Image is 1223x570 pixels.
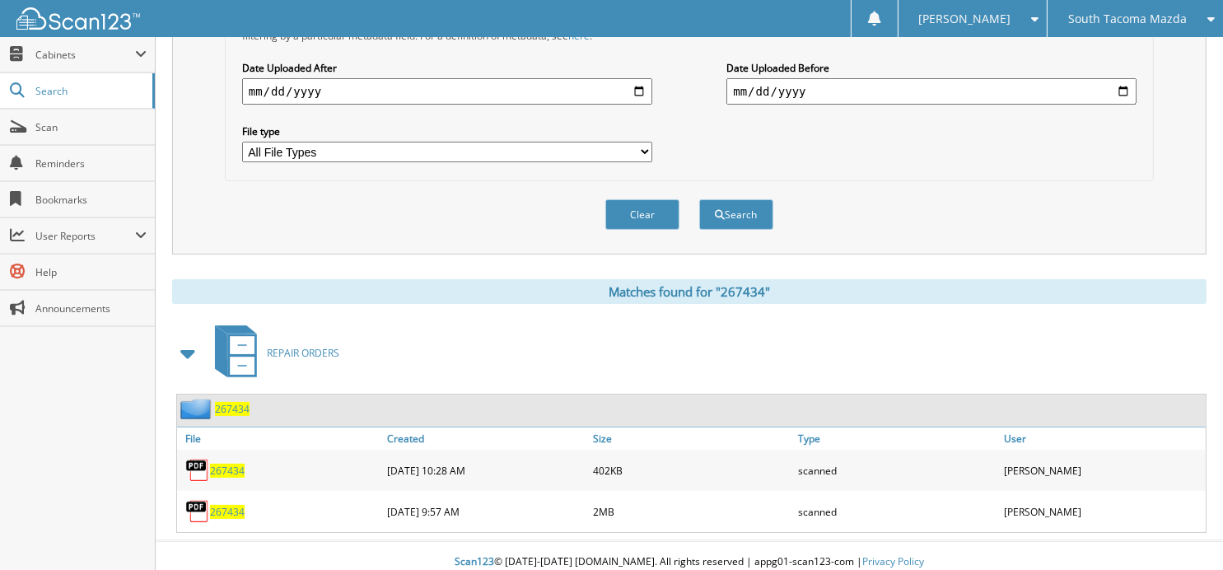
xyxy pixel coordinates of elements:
[794,454,1000,487] div: scanned
[726,61,1137,75] label: Date Uploaded Before
[267,346,339,360] span: REPAIR ORDERS
[699,199,773,230] button: Search
[589,427,795,450] a: Size
[1000,495,1206,528] div: [PERSON_NAME]
[794,427,1000,450] a: Type
[589,495,795,528] div: 2MB
[242,61,652,75] label: Date Uploaded After
[35,193,147,207] span: Bookmarks
[242,78,652,105] input: start
[1000,427,1206,450] a: User
[242,124,652,138] label: File type
[35,84,144,98] span: Search
[726,78,1137,105] input: end
[215,402,250,416] a: 267434
[383,495,589,528] div: [DATE] 9:57 AM
[1068,14,1187,24] span: South Tacoma Mazda
[177,427,383,450] a: File
[35,265,147,279] span: Help
[185,458,210,483] img: PDF.png
[205,320,339,385] a: REPAIR ORDERS
[383,427,589,450] a: Created
[1000,454,1206,487] div: [PERSON_NAME]
[794,495,1000,528] div: scanned
[35,48,135,62] span: Cabinets
[35,301,147,315] span: Announcements
[589,454,795,487] div: 402KB
[918,14,1011,24] span: [PERSON_NAME]
[862,554,924,568] a: Privacy Policy
[35,229,135,243] span: User Reports
[210,505,245,519] a: 267434
[35,157,147,171] span: Reminders
[16,7,140,30] img: scan123-logo-white.svg
[455,554,494,568] span: Scan123
[383,454,589,487] div: [DATE] 10:28 AM
[185,499,210,524] img: PDF.png
[35,120,147,134] span: Scan
[172,279,1207,304] div: Matches found for "267434"
[210,464,245,478] a: 267434
[1141,491,1223,570] iframe: Chat Widget
[605,199,679,230] button: Clear
[180,399,215,419] img: folder2.png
